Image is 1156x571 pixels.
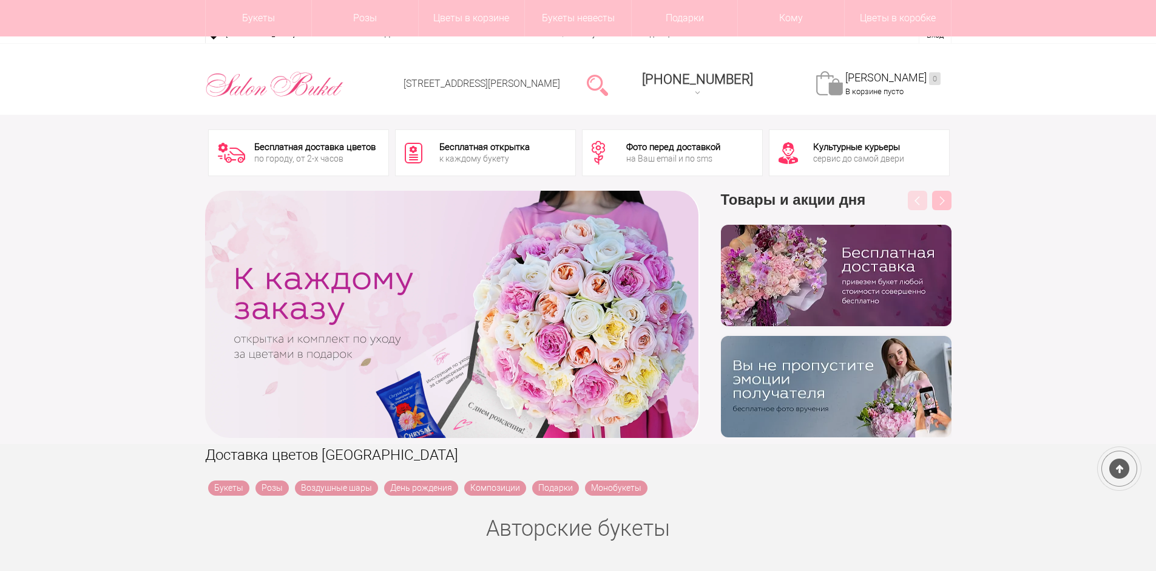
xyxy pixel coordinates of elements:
div: Бесплатная доставка цветов [254,143,376,152]
h1: Доставка цветов [GEOGRAPHIC_DATA] [205,444,952,466]
a: [PERSON_NAME] [845,71,941,85]
a: Букеты [208,480,249,496]
div: по городу, от 2-х часов [254,154,376,163]
a: Подарки [532,480,579,496]
div: Бесплатная открытка [439,143,530,152]
a: Розы [255,480,289,496]
img: v9wy31nijnvkfycrkduev4dhgt9psb7e.png.webp [721,336,952,437]
button: Next [932,191,952,210]
div: к каждому букету [439,154,530,163]
div: Фото перед доставкой [626,143,720,152]
img: hpaj04joss48rwypv6hbykmvk1dj7zyr.png.webp [721,225,952,326]
div: на Ваш email и по sms [626,154,720,163]
div: Культурные курьеры [813,143,904,152]
a: Воздушные шары [295,480,378,496]
a: [PHONE_NUMBER] [635,67,760,102]
div: сервис до самой двери [813,154,904,163]
h3: Товары и акции дня [721,191,952,225]
a: [STREET_ADDRESS][PERSON_NAME] [404,78,560,89]
ins: 0 [929,72,941,85]
span: [PHONE_NUMBER] [642,72,753,87]
span: В корзине пусто [845,87,904,96]
a: День рождения [384,480,458,496]
a: Авторские букеты [486,516,670,541]
a: Монобукеты [585,480,647,496]
img: Цветы Нижний Новгород [205,69,344,100]
a: Композиции [464,480,526,496]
